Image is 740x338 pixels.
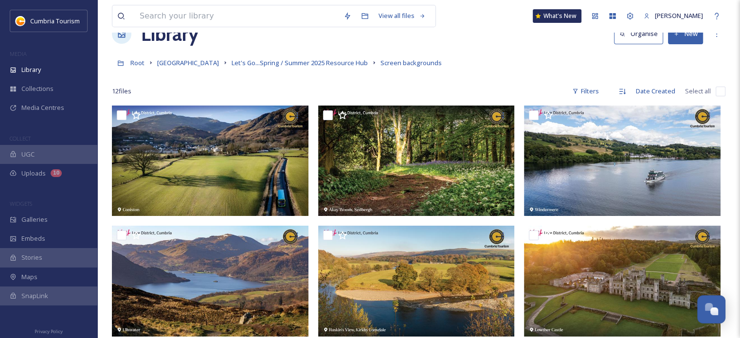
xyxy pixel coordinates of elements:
[21,253,42,262] span: Stories
[21,103,64,112] span: Media Centres
[157,58,219,67] span: [GEOGRAPHIC_DATA]
[35,325,63,337] a: Privacy Policy
[21,84,54,93] span: Collections
[10,200,32,207] span: WIDGETS
[21,291,48,301] span: SnapLink
[112,106,308,216] img: screen-background-coniston-bus.jpg
[112,87,131,96] span: 12 file s
[51,169,62,177] div: 10
[380,58,442,67] span: Screen backgrounds
[157,57,219,69] a: [GEOGRAPHIC_DATA]
[130,57,144,69] a: Root
[35,328,63,335] span: Privacy Policy
[567,82,604,101] div: Filters
[533,9,581,23] a: What's New
[21,272,37,282] span: Maps
[614,24,668,44] a: Organise
[10,50,27,57] span: MEDIA
[21,150,35,159] span: UGC
[232,57,368,69] a: Let's Go...Spring / Summer 2025 Resource Hub
[135,5,339,27] input: Search your library
[374,6,431,25] a: View all files
[614,24,663,44] button: Organise
[318,106,515,216] img: screen-background-akay-woods.jpg
[524,106,721,216] img: screen-background-windermere.jpg
[697,295,725,323] button: Open Chat
[685,87,711,96] span: Select all
[30,17,80,25] span: Cumbria Tourism
[10,135,31,142] span: COLLECT
[21,169,46,178] span: Uploads
[655,11,703,20] span: [PERSON_NAME]
[668,24,703,44] button: New
[318,226,515,336] img: screen-background-ruskins-view.jpg
[524,226,721,336] img: screen-background-lowther-castle.jpg
[380,57,442,69] a: Screen backgrounds
[631,82,680,101] div: Date Created
[21,215,48,224] span: Galleries
[130,58,144,67] span: Root
[16,16,25,26] img: images.jpg
[232,58,368,67] span: Let's Go...Spring / Summer 2025 Resource Hub
[21,234,45,243] span: Embeds
[112,226,308,336] img: screen-background-ullswater.jpg
[639,6,708,25] a: [PERSON_NAME]
[141,19,199,49] a: Library
[21,65,41,74] span: Library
